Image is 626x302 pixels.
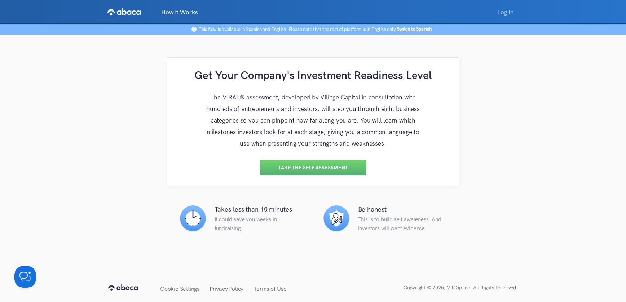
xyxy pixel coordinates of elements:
[248,277,292,301] a: Terms of Use
[358,204,448,215] h2: Be honest
[404,276,519,300] p: Copyright © 2025, VilCap Inc. All Rights Reserved
[191,27,197,32] img: Icon - info
[175,65,451,82] h1: Get Your Company's Investment Readiness Level
[155,277,204,301] a: Cookie Settings
[179,205,207,234] img: Icon - time
[199,26,432,32] p: This flow is available in Spanish and English. Please note that the rest of platform is in Englis...
[156,5,203,19] a: How It Works
[215,215,304,233] p: It could save you weeks in fundraising.
[108,275,138,300] img: VIRAL Logo
[204,277,248,301] a: Privacy Policy
[397,26,432,32] button: Switch to Spanish
[322,205,351,234] img: Icon - honest
[358,215,448,233] p: This is to build self awareness. And investors will want evidence.
[215,204,304,215] h2: Takes less than 10 minutes
[260,160,366,175] button: Take the Self Assessment
[204,92,422,149] p: The VIRAL® assessment, developed by Village Capital in consultation with hundreds of entrepreneur...
[107,6,141,18] img: VIRAL Logo
[14,266,36,288] iframe: Help Scout Beacon - Open
[493,5,519,19] a: Log In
